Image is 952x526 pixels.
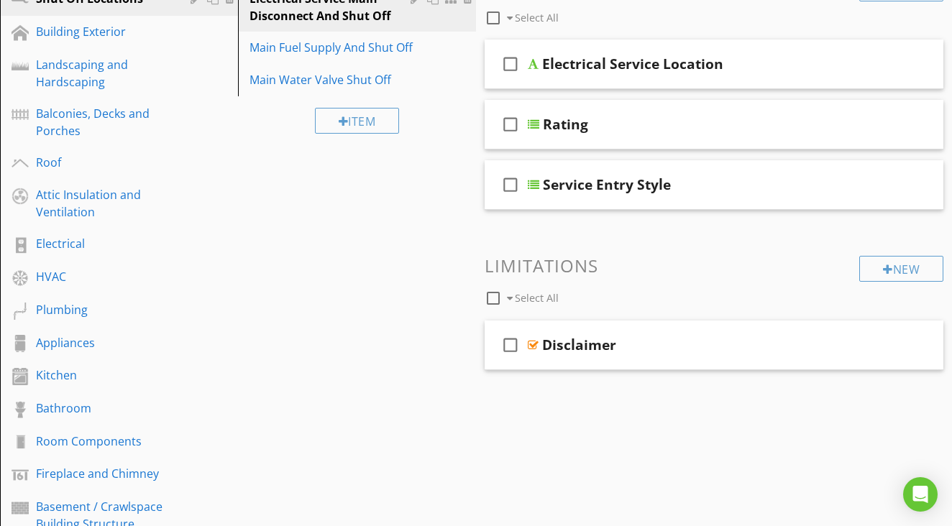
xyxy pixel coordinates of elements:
[315,108,400,134] div: Item
[859,256,943,282] div: New
[36,56,170,91] div: Landscaping and Hardscaping
[485,256,943,275] h3: Limitations
[542,336,616,354] div: Disclaimer
[36,186,170,221] div: Attic Insulation and Ventilation
[903,477,938,512] div: Open Intercom Messenger
[36,268,170,285] div: HVAC
[543,116,588,133] div: Rating
[36,334,170,351] div: Appliances
[36,105,170,139] div: Balconies, Decks and Porches
[36,400,170,417] div: Bathroom
[515,11,559,24] span: Select All
[543,176,671,193] div: Service Entry Style
[499,107,522,142] i: check_box_outline_blank
[515,291,559,305] span: Select All
[36,433,170,450] div: Room Components
[542,55,723,73] div: Electrical Service Location
[36,154,170,171] div: Roof
[499,167,522,202] i: check_box_outline_blank
[250,39,415,56] div: Main Fuel Supply And Shut Off
[36,465,170,482] div: Fireplace and Chimney
[499,47,522,81] i: check_box_outline_blank
[36,235,170,252] div: Electrical
[36,366,170,384] div: Kitchen
[250,71,415,88] div: Main Water Valve Shut Off
[36,301,170,318] div: Plumbing
[36,23,170,40] div: Building Exterior
[499,328,522,362] i: check_box_outline_blank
